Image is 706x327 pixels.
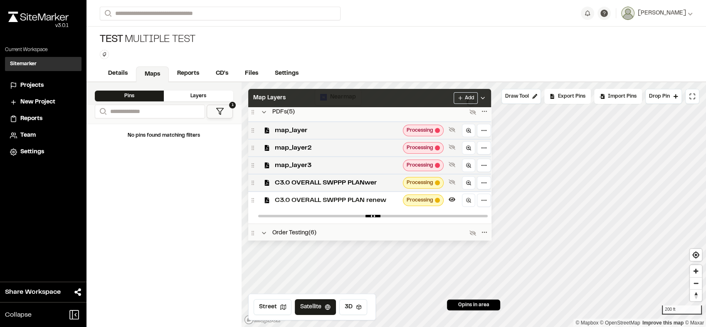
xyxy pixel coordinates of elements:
span: Processing [407,127,433,134]
div: Oh geez...please don't... [8,22,69,30]
div: Map layer tileset processing [403,194,444,206]
span: C3.0 OVERALL SWPPP PLANwer [275,178,400,188]
button: Draw Tool [501,89,541,104]
span: map_layer3 [275,160,400,170]
button: Show layer [447,177,457,187]
span: [PERSON_NAME] [638,9,686,18]
span: Zoom out [690,278,702,289]
span: Map Layers [253,93,286,103]
span: Processing [407,162,433,169]
span: Map layer tileset creation errored with 'Unknown exception' [435,163,440,168]
span: Map layer tileset creation errored with 'Unknown exception' [435,145,440,150]
a: New Project [10,98,77,107]
a: CD's [207,66,237,81]
a: Mapbox logo [244,315,281,325]
span: Settings [20,148,44,157]
a: Maps [136,66,169,82]
img: rebrand.png [8,12,69,22]
button: Zoom in [690,265,702,277]
span: PDFs ( 5 ) [272,108,295,117]
a: Mapbox [575,320,598,326]
a: Zoom to layer [462,124,475,137]
img: User [621,7,634,20]
button: 3D [339,299,367,315]
span: Team [20,131,36,140]
span: Processing [407,144,433,152]
button: Search [100,7,115,20]
div: Pins [95,91,164,101]
button: Show layer [447,125,457,135]
a: Zoom to layer [462,194,475,207]
a: Reports [169,66,207,81]
a: Zoom to layer [462,141,475,155]
span: New Project [20,98,55,107]
button: Show layer [447,142,457,152]
button: Show layer [447,160,457,170]
button: Add [454,92,478,104]
span: Drop Pin [649,93,670,100]
span: 1 [229,102,236,108]
span: Reset bearing to north [690,290,702,301]
span: No pins found matching filters [128,133,200,138]
a: Maxar [685,320,704,326]
button: 1 [207,105,233,118]
div: Layers [164,91,233,101]
span: Add [465,94,474,102]
span: Draw Tool [505,93,529,100]
span: Reports [20,114,42,123]
div: Multiple Test [100,33,195,47]
span: Projects [20,81,44,90]
span: Export Pins [558,93,585,100]
button: Edit Tags [100,50,109,59]
span: Import Pins [608,93,637,100]
span: C3.0 OVERALL SWPPP PLAN renew [275,195,400,205]
a: Zoom to layer [462,176,475,189]
span: map_layer [275,125,400,135]
span: Map layer tileset creation errored with 'Unknown exception' [435,128,440,133]
a: Zoom to layer [462,159,475,172]
a: Projects [10,81,77,90]
button: Zoom out [690,277,702,289]
span: Collapse [5,310,32,320]
a: OpenStreetMap [600,320,640,326]
div: Map layer tileset processing [403,177,444,189]
span: 0 pins in area [458,301,489,309]
a: Map feedback [642,320,684,326]
div: Map layer tileset creation errored with 'Unknown exception' [403,160,444,171]
button: Find my location [690,249,702,261]
div: Import Pins into your project [594,89,642,104]
span: Map layer tileset processing [435,198,440,203]
a: Team [10,131,77,140]
h3: Sitemarker [10,60,37,68]
p: Current Workspace [5,46,81,54]
span: Processing [407,179,433,187]
button: Satellite [295,299,336,315]
button: Street [254,299,291,315]
canvas: Map [242,82,706,327]
span: map_layer2 [275,143,400,153]
span: Processing [407,197,433,204]
a: Settings [10,148,77,157]
span: Map layer tileset processing [435,180,440,185]
a: Reports [10,114,77,123]
div: No pins available to export [544,89,591,104]
button: Search [95,105,110,118]
button: Reset bearing to north [690,289,702,301]
button: [PERSON_NAME] [621,7,693,20]
button: Drop Pin [645,89,682,104]
span: Order Testing ( 6 ) [272,229,316,238]
div: 200 ft [662,305,702,315]
a: Files [237,66,267,81]
div: Map layer tileset creation errored with 'Unknown exception' [403,142,444,154]
div: Map layer tileset creation errored with 'Unknown exception' [403,125,444,136]
a: Settings [267,66,307,81]
span: Test [100,33,123,47]
span: Share Workspace [5,287,61,297]
button: Hide layer [447,194,457,204]
a: Details [100,66,136,81]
